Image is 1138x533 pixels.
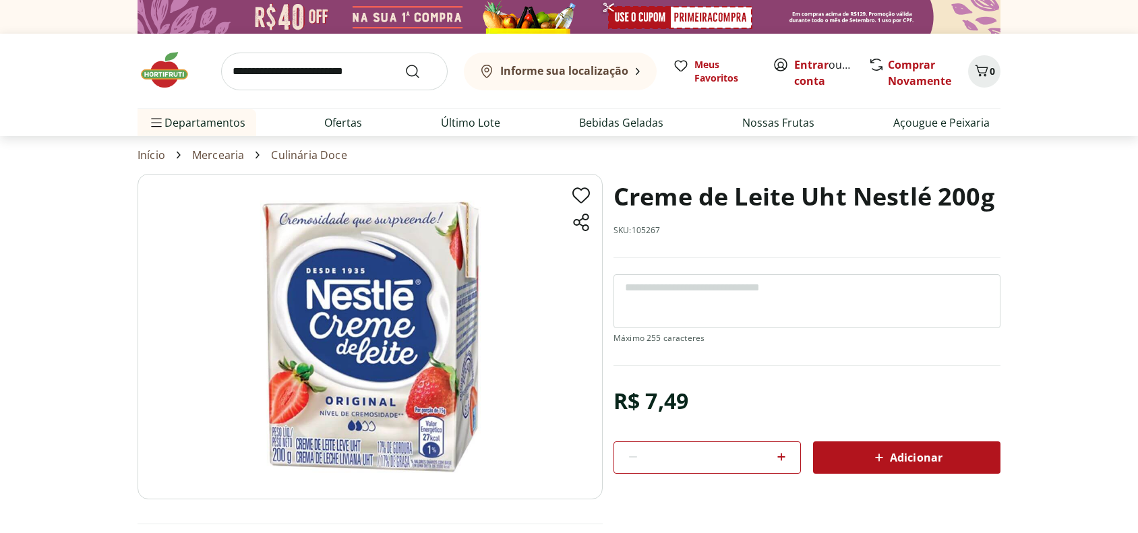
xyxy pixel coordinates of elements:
a: Entrar [794,57,829,72]
a: Mercearia [192,149,244,161]
button: Adicionar [813,441,1000,474]
a: Comprar Novamente [888,57,951,88]
a: Culinária Doce [271,149,347,161]
span: ou [794,57,854,89]
button: Submit Search [405,63,437,80]
button: Carrinho [968,55,1000,88]
a: Criar conta [794,57,868,88]
p: SKU: 105267 [613,225,661,236]
b: Informe sua localização [500,63,628,78]
button: Informe sua localização [464,53,657,90]
span: Departamentos [148,106,245,139]
span: 0 [990,65,995,77]
span: Adicionar [871,449,942,466]
a: Início [138,149,165,161]
span: Meus Favoritos [694,58,756,85]
img: Hortifruti [138,50,205,90]
a: Nossas Frutas [742,115,814,131]
a: Açougue e Peixaria [893,115,990,131]
img: Image [138,174,603,499]
a: Meus Favoritos [673,58,756,85]
input: search [221,53,448,90]
div: R$ 7,49 [613,382,688,420]
a: Ofertas [324,115,362,131]
a: Bebidas Geladas [579,115,663,131]
button: Menu [148,106,164,139]
a: Último Lote [441,115,500,131]
h1: Creme de Leite Uht Nestlé 200g [613,174,994,220]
